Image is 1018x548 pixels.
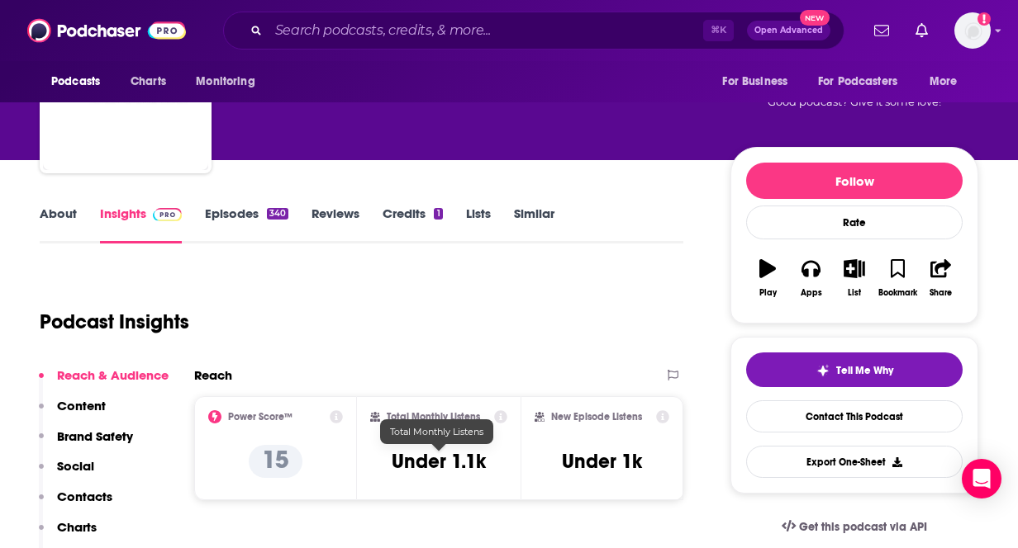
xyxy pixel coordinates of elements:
[390,426,483,437] span: Total Monthly Listens
[711,66,808,97] button: open menu
[39,428,133,459] button: Brand Safety
[789,248,832,308] button: Apps
[120,66,176,97] a: Charts
[878,288,917,298] div: Bookmark
[57,489,112,504] p: Contacts
[833,248,876,308] button: List
[223,12,844,50] div: Search podcasts, credits, & more...
[551,411,642,423] h2: New Episode Listens
[930,70,958,93] span: More
[51,70,100,93] span: Podcasts
[876,248,919,308] button: Bookmark
[39,458,94,489] button: Social
[312,205,359,243] a: Reviews
[57,519,97,535] p: Charts
[816,364,830,377] img: tell me why sparkle
[978,12,991,26] svg: Add a profile image
[57,458,94,474] p: Social
[40,66,121,97] button: open menu
[39,367,169,398] button: Reach & Audience
[954,12,991,49] span: Logged in as gabriellaippaso
[40,309,189,334] h1: Podcast Insights
[836,364,893,377] span: Tell Me Why
[39,489,112,519] button: Contacts
[746,163,963,199] button: Follow
[57,428,133,444] p: Brand Safety
[746,248,789,308] button: Play
[57,367,169,383] p: Reach & Audience
[392,449,486,474] h3: Under 1.1k
[746,400,963,432] a: Contact This Podcast
[57,398,106,413] p: Content
[920,248,963,308] button: Share
[383,205,442,243] a: Credits1
[205,205,288,243] a: Episodes340
[562,449,642,474] h3: Under 1k
[249,445,302,478] p: 15
[800,10,830,26] span: New
[434,208,442,220] div: 1
[799,520,927,534] span: Get this podcast via API
[27,15,186,46] img: Podchaser - Follow, Share and Rate Podcasts
[930,288,952,298] div: Share
[514,205,554,243] a: Similar
[466,205,491,243] a: Lists
[267,208,288,220] div: 340
[954,12,991,49] button: Show profile menu
[954,12,991,49] img: User Profile
[131,70,166,93] span: Charts
[801,288,822,298] div: Apps
[39,398,106,428] button: Content
[868,17,896,45] a: Show notifications dropdown
[40,205,77,243] a: About
[818,70,897,93] span: For Podcasters
[100,205,182,243] a: InsightsPodchaser Pro
[746,352,963,387] button: tell me why sparkleTell Me Why
[759,288,777,298] div: Play
[807,66,921,97] button: open menu
[909,17,935,45] a: Show notifications dropdown
[768,507,940,547] a: Get this podcast via API
[184,66,276,97] button: open menu
[746,205,963,239] div: Rate
[962,459,1001,498] div: Open Intercom Messenger
[722,70,787,93] span: For Business
[848,288,861,298] div: List
[153,208,182,221] img: Podchaser Pro
[747,21,830,40] button: Open AdvancedNew
[918,66,978,97] button: open menu
[194,367,232,383] h2: Reach
[746,446,963,478] button: Export One-Sheet
[387,411,480,423] h2: Total Monthly Listens
[228,411,293,423] h2: Power Score™
[754,26,823,35] span: Open Advanced
[703,20,734,41] span: ⌘ K
[196,70,254,93] span: Monitoring
[269,17,703,44] input: Search podcasts, credits, & more...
